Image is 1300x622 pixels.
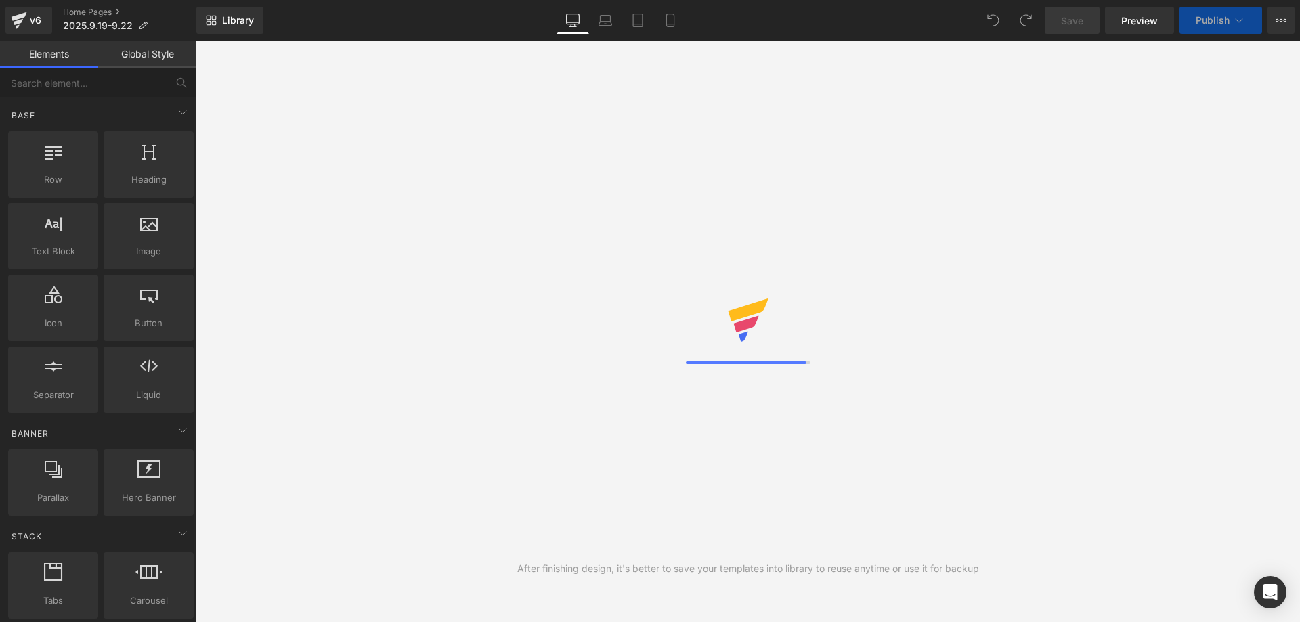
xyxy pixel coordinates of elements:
a: New Library [196,7,263,34]
a: Home Pages [63,7,196,18]
span: Base [10,109,37,122]
span: Carousel [108,594,190,608]
a: Tablet [622,7,654,34]
button: Publish [1179,7,1262,34]
a: Mobile [654,7,687,34]
span: Tabs [12,594,94,608]
span: Text Block [12,244,94,259]
span: Preview [1121,14,1158,28]
button: More [1267,7,1295,34]
span: Banner [10,427,50,440]
span: Separator [12,388,94,402]
span: Image [108,244,190,259]
span: Liquid [108,388,190,402]
span: Parallax [12,491,94,505]
span: Row [12,173,94,187]
span: Publish [1196,15,1230,26]
span: Icon [12,316,94,330]
a: Preview [1105,7,1174,34]
div: v6 [27,12,44,29]
a: v6 [5,7,52,34]
div: Open Intercom Messenger [1254,576,1286,608]
span: Save [1061,14,1083,28]
span: Heading [108,173,190,187]
span: Stack [10,530,43,543]
span: Hero Banner [108,491,190,505]
a: Desktop [557,7,589,34]
button: Undo [980,7,1007,34]
a: Global Style [98,41,196,68]
span: Library [222,14,254,26]
div: After finishing design, it's better to save your templates into library to reuse anytime or use i... [517,561,979,576]
button: Redo [1012,7,1039,34]
span: 2025.9.19-9.22 [63,20,133,31]
span: Button [108,316,190,330]
a: Laptop [589,7,622,34]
